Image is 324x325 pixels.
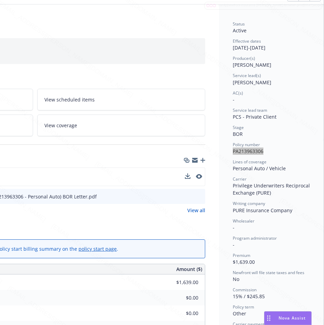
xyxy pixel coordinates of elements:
[233,21,245,27] span: Status
[264,312,273,325] div: Drag to move
[233,310,246,317] span: Other
[233,62,271,68] span: [PERSON_NAME]
[233,38,310,51] div: [DATE] - [DATE]
[233,73,261,78] span: Service lead(s)
[233,270,304,275] span: Newfront will file state taxes and fees
[37,89,206,110] a: View scheduled items
[233,293,265,300] span: 15% / $245.85
[233,142,260,148] span: Policy number
[279,315,306,321] span: Nova Assist
[233,159,266,165] span: Lines of coverage
[233,113,276,120] span: PCS - Private Client
[233,96,234,103] span: -
[196,173,202,181] button: preview file
[233,276,239,282] span: No
[158,277,202,288] input: 0.00
[185,173,190,179] button: download file
[233,182,311,196] span: Privilege Underwriters Reciprocal Exchange (PURE)
[185,193,191,200] button: download file
[37,115,206,136] a: View coverage
[176,266,202,273] span: Amount ($)
[79,246,117,252] a: policy start page
[233,287,257,293] span: Commission
[233,201,265,206] span: Writing company
[187,207,205,214] a: View all
[196,174,202,179] button: preview file
[44,122,77,129] span: View coverage
[233,259,255,265] span: $1,639.00
[233,235,277,241] span: Program administrator
[233,304,254,310] span: Policy term
[233,241,234,248] span: -
[196,193,202,200] button: preview file
[233,90,243,96] span: AC(s)
[233,38,261,44] span: Effective dates
[233,148,263,154] span: PA213963306
[233,207,292,214] span: PURE Insurance Company
[185,173,190,181] button: download file
[233,131,243,137] span: BOR
[233,252,250,258] span: Premium
[233,79,271,86] span: [PERSON_NAME]
[264,311,312,325] button: Nova Assist
[158,293,202,303] input: 0.00
[233,107,267,113] span: Service lead team
[233,124,244,130] span: Stage
[158,308,202,318] input: 0.00
[233,165,286,172] span: Personal Auto / Vehicle
[44,96,95,103] span: View scheduled items
[233,218,254,224] span: Wholesaler
[233,176,247,182] span: Carrier
[233,27,247,34] span: Active
[233,224,234,231] span: -
[233,55,255,61] span: Producer(s)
